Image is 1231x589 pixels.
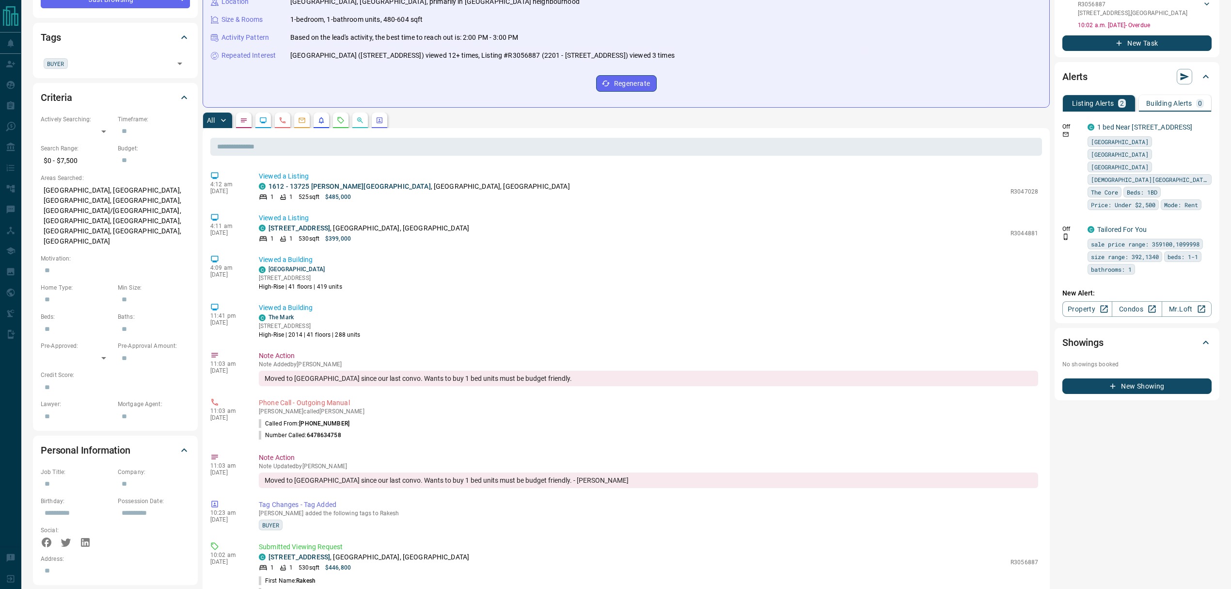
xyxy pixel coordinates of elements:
p: Social: [41,526,113,535]
svg: Agent Actions [376,116,383,124]
p: Phone Call - Outgoing Manual [259,398,1038,408]
p: 4:12 am [210,181,244,188]
p: R3056887 [1010,558,1038,567]
div: Criteria [41,86,190,109]
p: [STREET_ADDRESS] [259,274,342,282]
p: $446,800 [325,563,351,572]
p: 11:03 am [210,408,244,414]
p: Off [1062,225,1082,233]
h2: Criteria [41,90,72,105]
p: Budget: [118,144,190,153]
p: 1-bedroom, 1-bathroom units, 480-604 sqft [290,15,423,25]
span: BUYER [262,520,279,530]
p: 11:41 pm [210,312,244,319]
p: All [207,117,215,124]
p: [DATE] [210,469,244,476]
p: [DATE] [210,414,244,421]
p: $485,000 [325,193,351,201]
svg: Notes [240,116,248,124]
p: [DATE] [210,271,244,278]
p: 1 [270,234,274,243]
p: Note Added by [PERSON_NAME] [259,361,1038,368]
span: [GEOGRAPHIC_DATA] [1091,149,1149,159]
p: New Alert: [1062,288,1212,298]
a: Mr.Loft [1162,301,1212,317]
p: [DATE] [210,229,244,236]
p: Activity Pattern [221,33,269,43]
span: Price: Under $2,500 [1091,200,1155,210]
p: First Name: [259,576,316,585]
p: Beds: [41,312,113,321]
p: 11:03 am [210,462,244,469]
div: condos.ca [1088,226,1094,233]
p: , [GEOGRAPHIC_DATA], [GEOGRAPHIC_DATA] [268,223,469,233]
h2: Tags [41,30,61,45]
div: condos.ca [259,183,266,190]
p: [DATE] [210,558,244,565]
p: [PERSON_NAME] called [PERSON_NAME] [259,408,1038,415]
p: Note Action [259,453,1038,463]
p: Mortgage Agent: [118,400,190,409]
p: 0 [1198,100,1202,107]
div: condos.ca [259,314,266,321]
button: Regenerate [596,75,657,92]
span: sale price range: 359100,1099998 [1091,239,1199,249]
p: Submitted Viewing Request [259,542,1038,552]
p: 1 [289,234,293,243]
p: Motivation: [41,254,190,263]
p: Company: [118,468,190,476]
p: Pre-Approved: [41,342,113,350]
p: Areas Searched: [41,174,190,182]
p: Birthday: [41,497,113,506]
p: Building Alerts [1146,100,1192,107]
p: Min Size: [118,283,190,292]
div: Moved to [GEOGRAPHIC_DATA] since our last convo. Wants to buy 1 bed units must be budget friendly... [259,473,1038,488]
p: Job Title: [41,468,113,476]
a: [STREET_ADDRESS] [268,553,330,561]
span: size range: 392,1340 [1091,252,1159,262]
div: Showings [1062,331,1212,354]
p: R3047028 [1010,187,1038,196]
p: Address: [41,555,190,563]
span: The Core [1091,187,1118,197]
span: BUYER [47,59,64,68]
div: Moved to [GEOGRAPHIC_DATA] since our last convo. Wants to buy 1 bed units must be budget friendly. [259,371,1038,386]
p: Number Called: [259,431,341,440]
svg: Listing Alerts [317,116,325,124]
a: [GEOGRAPHIC_DATA] [268,266,325,273]
p: Note Action [259,351,1038,361]
button: New Showing [1062,378,1212,394]
a: Property [1062,301,1112,317]
p: 530 sqft [299,563,319,572]
p: $399,000 [325,234,351,243]
p: $0 - $7,500 [41,153,113,169]
p: Viewed a Building [259,303,1038,313]
p: Based on the lead's activity, the best time to reach out is: 2:00 PM - 3:00 PM [290,33,518,43]
div: condos.ca [259,554,266,560]
h2: Personal Information [41,442,130,458]
p: Baths: [118,312,190,321]
p: Note Updated by [PERSON_NAME] [259,463,1038,470]
button: Open [173,57,187,70]
p: 1 [289,193,293,201]
p: Viewed a Building [259,255,1038,265]
span: Mode: Rent [1164,200,1198,210]
p: 1 [289,563,293,572]
p: Viewed a Listing [259,171,1038,181]
p: 11:03 am [210,360,244,367]
p: 10:23 am [210,509,244,516]
p: 10:02 a.m. [DATE] - Overdue [1078,21,1212,30]
span: bathrooms: 1 [1091,264,1132,274]
a: The Mark [268,314,294,321]
span: [GEOGRAPHIC_DATA] [1091,137,1149,147]
p: , [GEOGRAPHIC_DATA], [GEOGRAPHIC_DATA] [268,552,469,562]
p: Pre-Approval Amount: [118,342,190,350]
span: [DEMOGRAPHIC_DATA][GEOGRAPHIC_DATA] [1091,175,1208,184]
div: Tags [41,26,190,49]
button: New Task [1062,35,1212,51]
p: Timeframe: [118,115,190,124]
a: 1 bed Near [STREET_ADDRESS] [1097,123,1193,131]
p: [DATE] [210,188,244,195]
p: Listing Alerts [1072,100,1114,107]
p: [STREET_ADDRESS] [259,322,361,330]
